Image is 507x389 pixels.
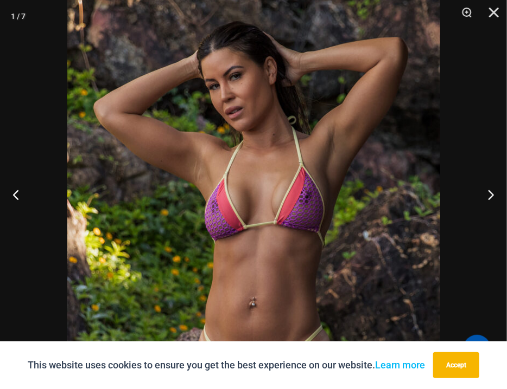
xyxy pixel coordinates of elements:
p: This website uses cookies to ensure you get the best experience on our website. [28,357,425,373]
div: 1 / 7 [11,8,26,24]
button: Next [466,167,507,222]
a: Learn more [375,359,425,371]
button: Accept [433,352,479,378]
